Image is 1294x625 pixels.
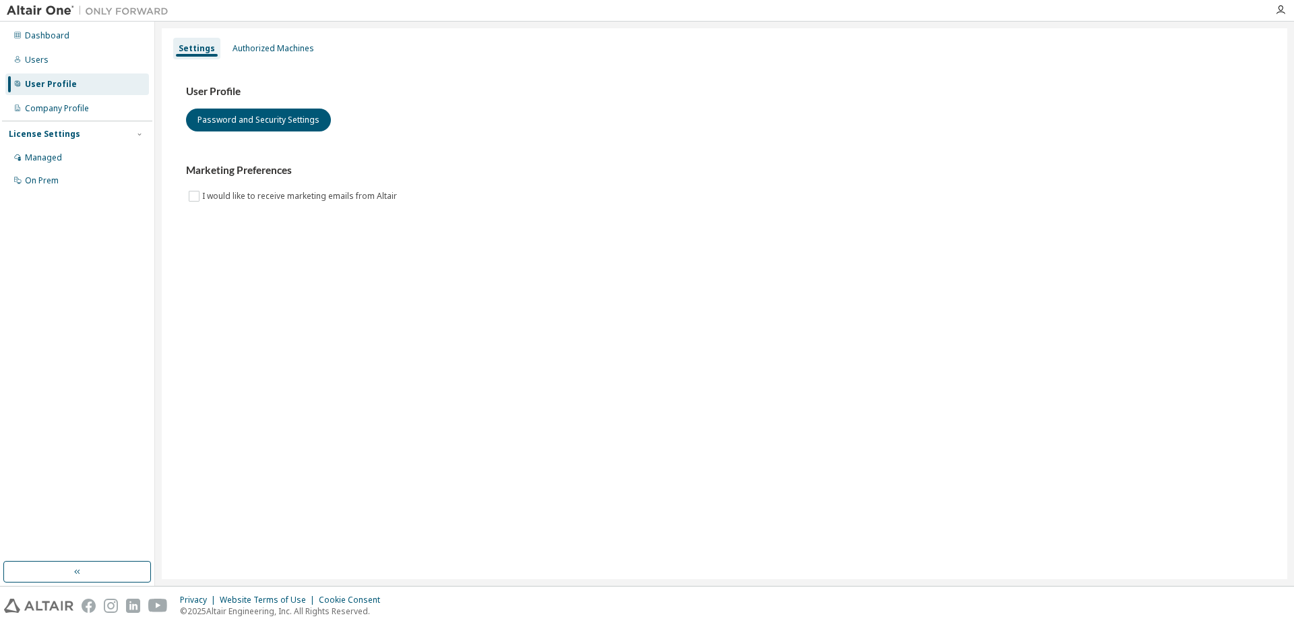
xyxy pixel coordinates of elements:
div: Managed [25,152,62,163]
img: linkedin.svg [126,599,140,613]
div: Settings [179,43,215,54]
img: youtube.svg [148,599,168,613]
div: Company Profile [25,103,89,114]
div: Dashboard [25,30,69,41]
img: facebook.svg [82,599,96,613]
div: User Profile [25,79,77,90]
div: License Settings [9,129,80,140]
div: Users [25,55,49,65]
div: Cookie Consent [319,595,388,605]
div: Privacy [180,595,220,605]
div: On Prem [25,175,59,186]
img: instagram.svg [104,599,118,613]
div: Website Terms of Use [220,595,319,605]
h3: Marketing Preferences [186,164,1263,177]
div: Authorized Machines [233,43,314,54]
img: Altair One [7,4,175,18]
label: I would like to receive marketing emails from Altair [202,188,400,204]
button: Password and Security Settings [186,109,331,131]
h3: User Profile [186,85,1263,98]
img: altair_logo.svg [4,599,73,613]
p: © 2025 Altair Engineering, Inc. All Rights Reserved. [180,605,388,617]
